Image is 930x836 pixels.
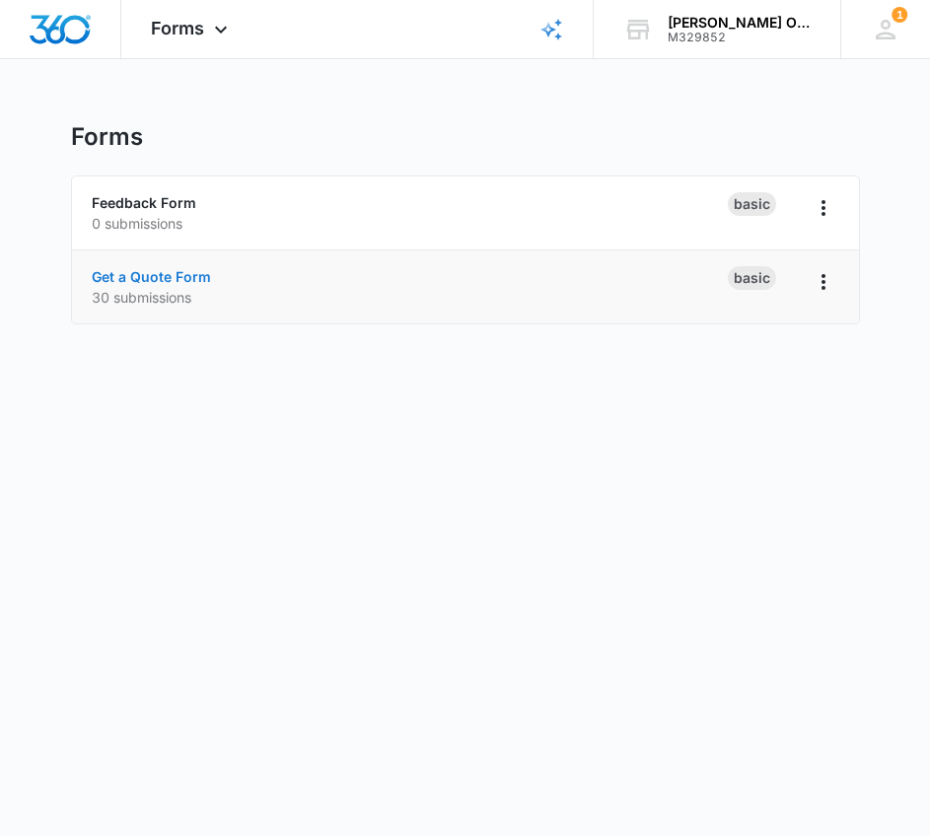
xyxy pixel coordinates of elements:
span: Forms [151,18,204,38]
span: 1 [892,7,907,23]
div: notifications count [892,7,907,23]
button: Overflow Menu [808,192,839,224]
h1: Forms [71,122,143,152]
button: Overflow Menu [808,266,839,298]
p: 30 submissions [92,287,728,308]
div: account id [668,31,812,44]
div: account name [668,15,812,31]
a: Get a Quote Form [92,268,211,285]
p: 0 submissions [92,213,728,234]
div: Basic [728,192,776,216]
a: Feedback Form [92,194,196,211]
div: Basic [728,266,776,290]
